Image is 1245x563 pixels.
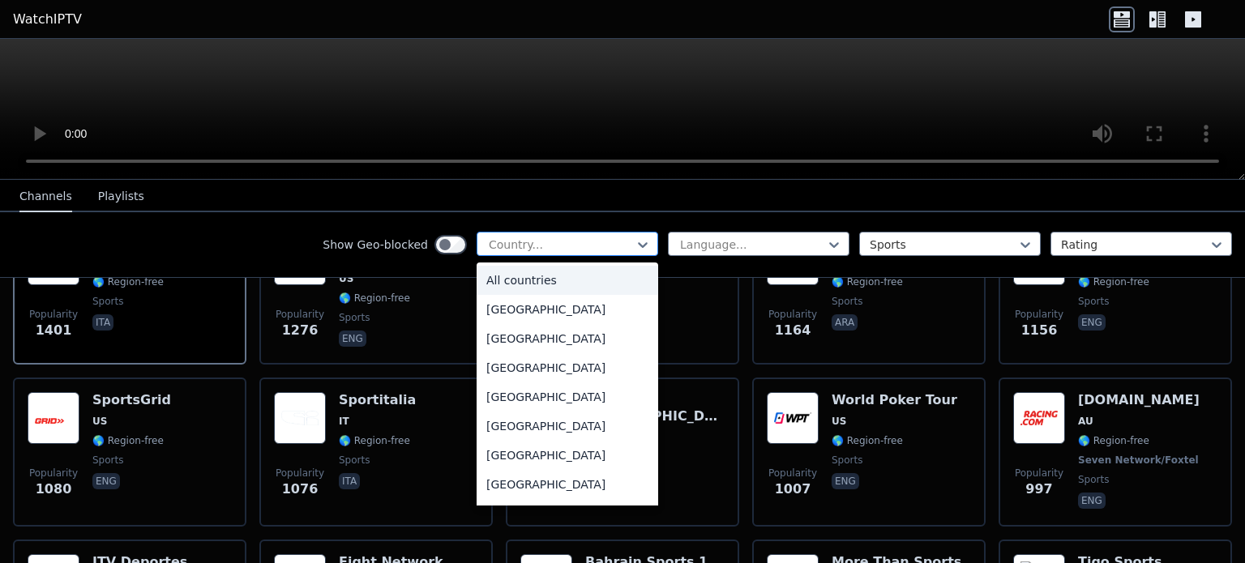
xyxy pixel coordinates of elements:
[1078,493,1106,509] p: eng
[276,308,324,321] span: Popularity
[92,454,123,467] span: sports
[775,480,811,499] span: 1007
[276,467,324,480] span: Popularity
[339,454,370,467] span: sports
[477,441,658,470] div: [GEOGRAPHIC_DATA]
[282,480,319,499] span: 1076
[1021,321,1058,340] span: 1156
[339,331,366,347] p: eng
[477,382,658,412] div: [GEOGRAPHIC_DATA]
[477,412,658,441] div: [GEOGRAPHIC_DATA]
[36,321,72,340] span: 1401
[768,308,817,321] span: Popularity
[477,266,658,295] div: All countries
[282,321,319,340] span: 1276
[768,467,817,480] span: Popularity
[832,275,903,288] span: 🌎 Region-free
[1078,415,1093,428] span: AU
[832,473,859,489] p: eng
[1078,473,1109,486] span: sports
[1078,295,1109,308] span: sports
[28,392,79,444] img: SportsGrid
[339,415,349,428] span: IT
[832,415,846,428] span: US
[477,499,658,528] div: Aruba
[92,473,120,489] p: eng
[477,295,658,324] div: [GEOGRAPHIC_DATA]
[477,353,658,382] div: [GEOGRAPHIC_DATA]
[29,308,78,321] span: Popularity
[339,292,410,305] span: 🌎 Region-free
[1013,392,1065,444] img: Racing.com
[832,392,957,408] h6: World Poker Tour
[1015,467,1063,480] span: Popularity
[92,415,107,428] span: US
[832,295,862,308] span: sports
[775,321,811,340] span: 1164
[339,272,353,285] span: US
[92,392,171,408] h6: SportsGrid
[832,454,862,467] span: sports
[339,311,370,324] span: sports
[1078,314,1106,331] p: eng
[98,181,144,212] button: Playlists
[92,314,113,331] p: ita
[323,237,428,253] label: Show Geo-blocked
[1025,480,1052,499] span: 997
[339,392,416,408] h6: Sportitalia
[1078,275,1149,288] span: 🌎 Region-free
[29,467,78,480] span: Popularity
[1078,392,1202,408] h6: [DOMAIN_NAME]
[1015,308,1063,321] span: Popularity
[339,473,360,489] p: ita
[19,181,72,212] button: Channels
[477,470,658,499] div: [GEOGRAPHIC_DATA]
[477,324,658,353] div: [GEOGRAPHIC_DATA]
[13,10,82,29] a: WatchIPTV
[339,434,410,447] span: 🌎 Region-free
[92,275,164,288] span: 🌎 Region-free
[832,434,903,447] span: 🌎 Region-free
[1078,454,1199,467] span: Seven Network/Foxtel
[1078,434,1149,447] span: 🌎 Region-free
[36,480,72,499] span: 1080
[274,392,326,444] img: Sportitalia
[767,392,819,444] img: World Poker Tour
[92,295,123,308] span: sports
[92,434,164,447] span: 🌎 Region-free
[832,314,858,331] p: ara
